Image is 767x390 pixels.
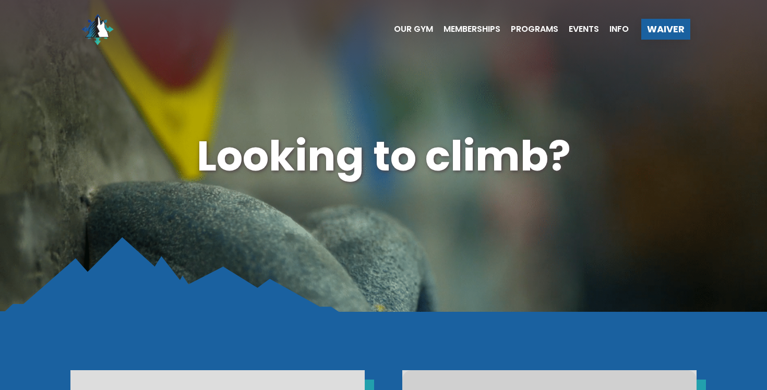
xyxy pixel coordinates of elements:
h1: Looking to climb? [70,127,697,185]
span: Programs [511,25,558,33]
a: Events [558,25,599,33]
span: Our Gym [394,25,433,33]
a: Info [599,25,629,33]
span: Events [569,25,599,33]
a: Memberships [433,25,500,33]
a: Programs [500,25,558,33]
span: Memberships [444,25,500,33]
span: Waiver [647,25,685,34]
a: Waiver [641,19,690,40]
img: North Wall Logo [77,8,118,50]
a: Our Gym [383,25,433,33]
span: Info [609,25,629,33]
